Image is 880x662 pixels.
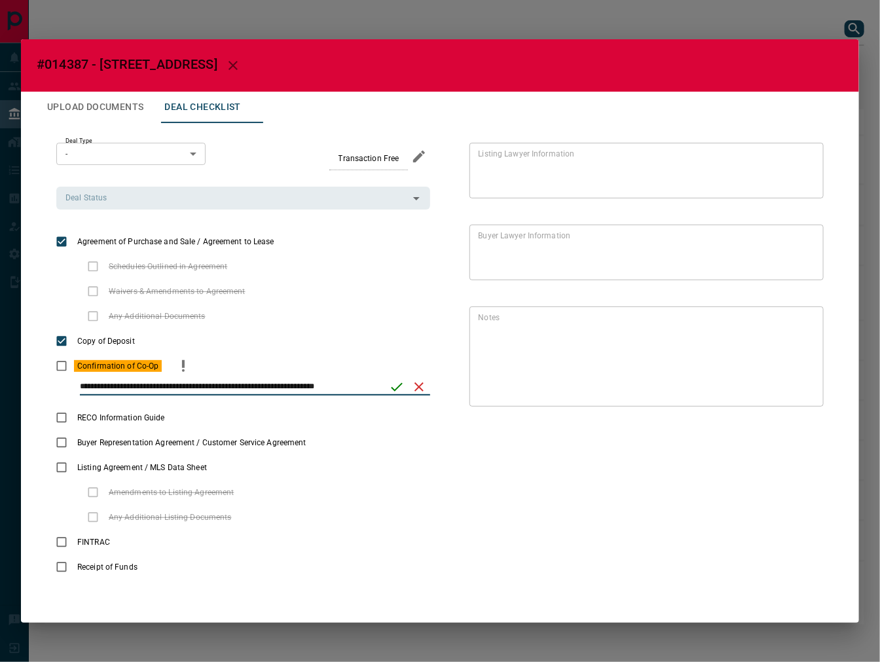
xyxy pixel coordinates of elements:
span: Copy of Deposit [74,335,138,347]
span: Agreement of Purchase and Sale / Agreement to Lease [74,236,278,248]
span: Receipt of Funds [74,561,141,573]
button: Deal Checklist [154,92,251,123]
button: priority [172,354,194,378]
span: Buyer Representation Agreement / Customer Service Agreement [74,437,310,449]
button: Upload Documents [37,92,154,123]
textarea: text field [479,149,809,193]
span: Schedules Outlined in Agreement [105,261,231,272]
span: RECO Information Guide [74,412,168,424]
button: save [386,376,408,398]
textarea: text field [479,230,809,275]
span: Listing Agreement / MLS Data Sheet [74,462,210,473]
textarea: text field [479,312,809,401]
span: Waivers & Amendments to Agreement [105,285,249,297]
label: Deal Type [65,137,92,145]
div: - [56,143,206,165]
span: Confirmation of Co-Op [74,360,162,372]
span: #014387 - [STREET_ADDRESS] [37,56,217,72]
span: FINTRAC [74,536,113,548]
span: Any Additional Documents [105,310,209,322]
button: cancel [408,376,430,398]
button: edit [408,145,430,168]
span: Amendments to Listing Agreement [105,487,238,498]
input: checklist input [80,378,380,395]
button: Open [407,189,426,208]
span: Any Additional Listing Documents [105,511,235,523]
